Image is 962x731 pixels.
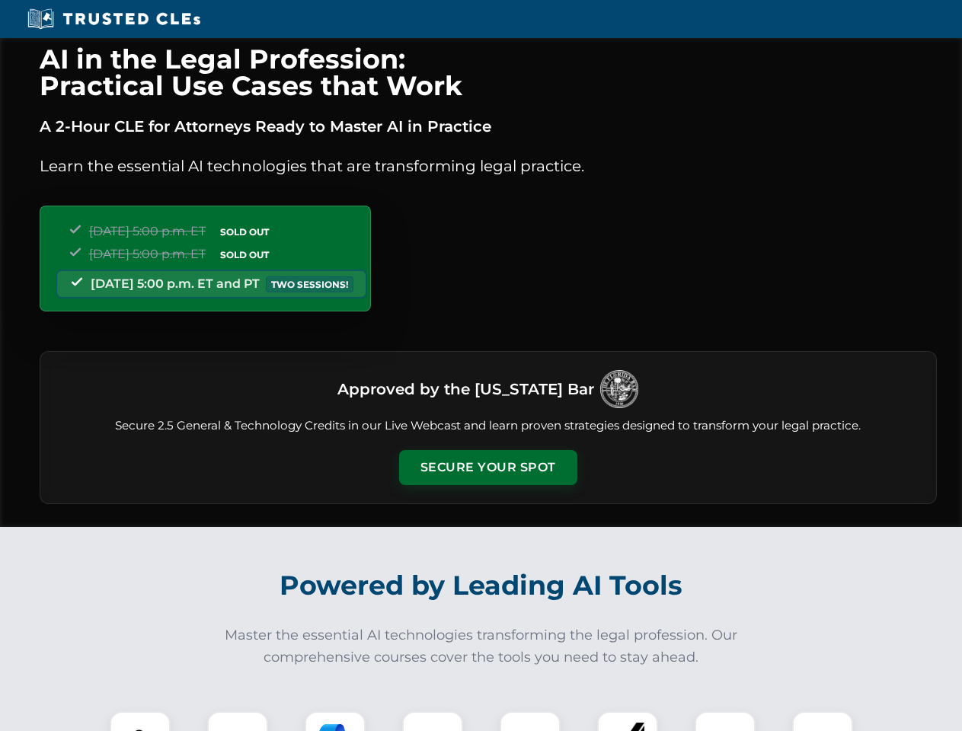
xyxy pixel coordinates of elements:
h1: AI in the Legal Profession: Practical Use Cases that Work [40,46,937,99]
img: Logo [600,370,638,408]
span: SOLD OUT [215,247,274,263]
span: [DATE] 5:00 p.m. ET [89,224,206,238]
p: Master the essential AI technologies transforming the legal profession. Our comprehensive courses... [215,624,748,669]
img: Trusted CLEs [23,8,205,30]
h3: Approved by the [US_STATE] Bar [337,375,594,403]
button: Secure Your Spot [399,450,577,485]
p: A 2-Hour CLE for Attorneys Ready to Master AI in Practice [40,114,937,139]
span: [DATE] 5:00 p.m. ET [89,247,206,261]
p: Secure 2.5 General & Technology Credits in our Live Webcast and learn proven strategies designed ... [59,417,918,435]
h2: Powered by Leading AI Tools [59,559,903,612]
span: SOLD OUT [215,224,274,240]
p: Learn the essential AI technologies that are transforming legal practice. [40,154,937,178]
